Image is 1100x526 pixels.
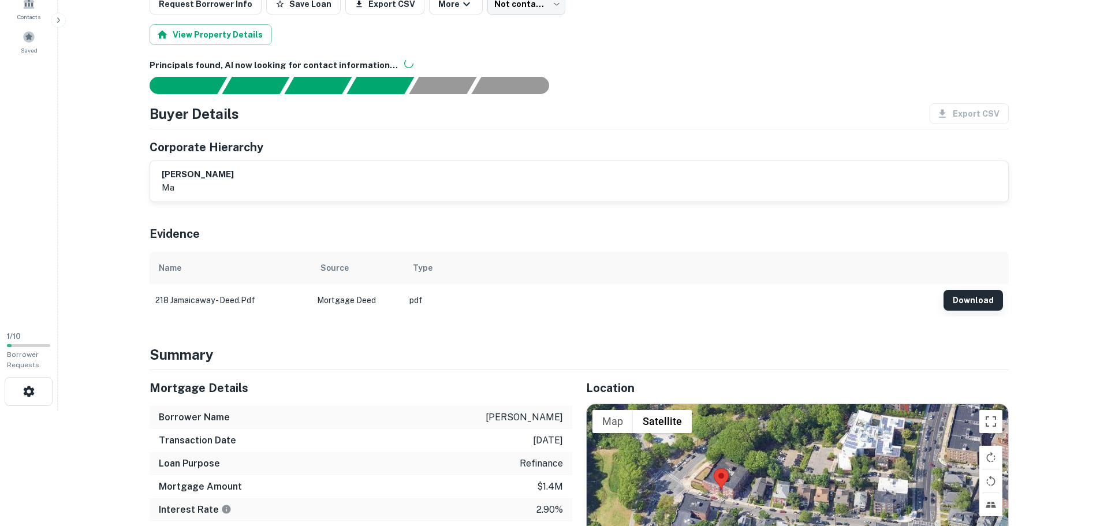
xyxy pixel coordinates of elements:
button: View Property Details [150,24,272,45]
td: Mortgage Deed [311,284,404,316]
div: Source [320,261,349,275]
div: Principals found, AI now looking for contact information... [346,77,414,94]
div: Your request is received and processing... [222,77,289,94]
h6: [PERSON_NAME] [162,168,234,181]
button: Rotate map clockwise [979,446,1002,469]
td: pdf [404,284,938,316]
p: refinance [520,457,563,471]
span: Contacts [17,12,40,21]
div: AI fulfillment process complete. [472,77,563,94]
iframe: Chat Widget [1042,434,1100,489]
h5: Location [586,379,1009,397]
button: Show street map [592,410,633,433]
th: Name [150,252,311,284]
p: ma [162,181,234,195]
th: Type [404,252,938,284]
h6: Transaction Date [159,434,236,447]
h6: Loan Purpose [159,457,220,471]
div: Name [159,261,181,275]
div: Principals found, still searching for contact information. This may take time... [409,77,476,94]
span: 1 / 10 [7,332,21,341]
button: Toggle fullscreen view [979,410,1002,433]
p: 2.90% [536,503,563,517]
button: Download [944,290,1003,311]
h6: Mortgage Amount [159,480,242,494]
span: Saved [21,46,38,55]
div: Documents found, AI parsing details... [284,77,352,94]
p: [DATE] [533,434,563,447]
th: Source [311,252,404,284]
p: [PERSON_NAME] [486,411,563,424]
td: 218 jamaicaway - deed.pdf [150,284,311,316]
button: Rotate map counterclockwise [979,469,1002,493]
h5: Corporate Hierarchy [150,139,263,156]
h4: Buyer Details [150,103,239,124]
h6: Borrower Name [159,411,230,424]
button: Show satellite imagery [633,410,692,433]
p: $1.4m [537,480,563,494]
div: Type [413,261,432,275]
a: Saved [3,26,54,57]
h6: Principals found, AI now looking for contact information... [150,59,1009,72]
div: scrollable content [150,252,1009,316]
svg: The interest rates displayed on the website are for informational purposes only and may be report... [221,504,232,514]
button: Tilt map [979,493,1002,516]
h5: Mortgage Details [150,379,572,397]
h6: Interest Rate [159,503,232,517]
h5: Evidence [150,225,200,243]
span: Borrower Requests [7,350,39,369]
div: Sending borrower request to AI... [136,77,222,94]
h4: Summary [150,344,1009,365]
